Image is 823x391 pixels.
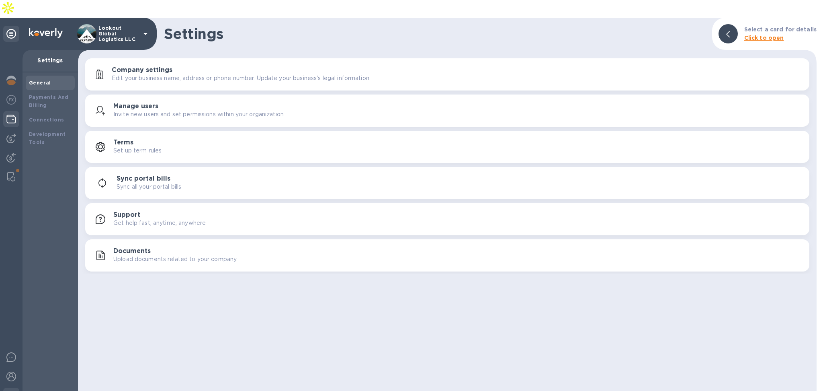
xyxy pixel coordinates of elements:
[29,131,66,145] b: Development Tools
[113,139,133,146] h3: Terms
[117,175,170,183] h3: Sync portal bills
[113,219,206,227] p: Get help fast, anytime, anywhere
[113,255,237,263] p: Upload documents related to your company.
[98,25,139,42] p: Lookout Global Logistics LLC
[112,66,172,74] h3: Company settings
[744,26,817,33] b: Select a card for details
[85,58,809,91] button: Company settingsEdit your business name, address or phone number. Update your business's legal in...
[85,203,809,235] button: SupportGet help fast, anytime, anywhere
[113,247,151,255] h3: Documents
[29,117,64,123] b: Connections
[85,167,809,199] button: Sync portal billsSync all your portal bills
[6,114,16,124] img: Wallets
[113,146,162,155] p: Set up term rules
[113,211,140,219] h3: Support
[29,94,69,108] b: Payments And Billing
[3,26,19,42] div: Unpin categories
[85,95,809,127] button: Manage usersInvite new users and set permissions within your organization.
[112,74,371,82] p: Edit your business name, address or phone number. Update your business's legal information.
[113,103,158,110] h3: Manage users
[29,28,63,38] img: Logo
[29,56,72,64] p: Settings
[29,80,51,86] b: General
[6,95,16,105] img: Foreign exchange
[85,131,809,163] button: TermsSet up term rules
[85,239,809,272] button: DocumentsUpload documents related to your company.
[113,110,285,119] p: Invite new users and set permissions within your organization.
[117,183,181,191] p: Sync all your portal bills
[744,35,784,41] b: Click to open
[164,25,706,42] h1: Settings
